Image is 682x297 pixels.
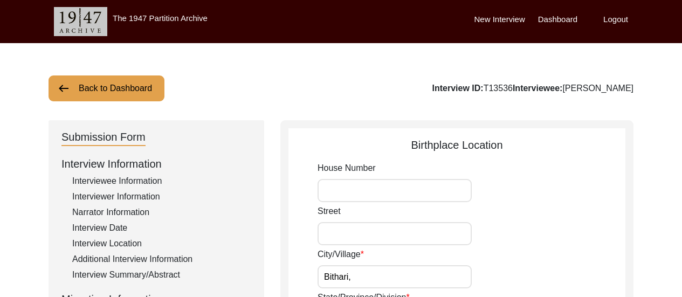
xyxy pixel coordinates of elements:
div: Interview Information [61,156,251,172]
label: House Number [318,162,376,175]
div: Birthplace Location [288,137,625,153]
label: Logout [603,13,628,26]
label: The 1947 Partition Archive [113,13,208,23]
b: Interview ID: [432,84,484,93]
div: Interview Summary/Abstract [72,268,251,281]
div: Submission Form [61,129,146,146]
div: Narrator Information [72,206,251,219]
img: header-logo.png [54,7,107,36]
div: Interviewer Information [72,190,251,203]
img: arrow-left.png [57,82,70,95]
b: Interviewee: [513,84,562,93]
label: City/Village [318,248,364,261]
label: New Interview [474,13,525,26]
button: Back to Dashboard [49,75,164,101]
div: T13536 [PERSON_NAME] [432,82,633,95]
div: Interviewee Information [72,175,251,188]
div: Interview Location [72,237,251,250]
div: Interview Date [72,222,251,234]
label: Dashboard [538,13,577,26]
div: Additional Interview Information [72,253,251,266]
label: Street [318,205,341,218]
